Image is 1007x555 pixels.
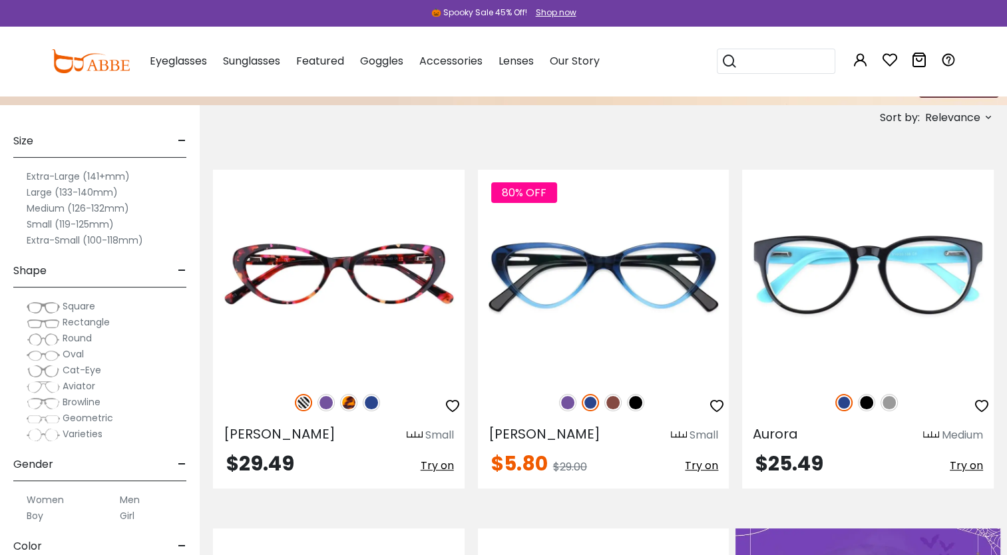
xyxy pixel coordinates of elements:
[63,427,102,441] span: Varieties
[27,200,129,216] label: Medium (126-132mm)
[27,492,64,508] label: Women
[27,216,114,232] label: Small (119-125mm)
[421,458,454,473] span: Try on
[858,394,875,411] img: Black
[604,394,622,411] img: Brown
[478,170,729,379] img: Blue Hannah - Acetate ,Universal Bridge Fit
[224,425,335,443] span: [PERSON_NAME]
[950,458,983,473] span: Try on
[27,232,143,248] label: Extra-Small (100-118mm)
[27,301,60,314] img: Square.png
[178,125,186,157] span: -
[296,53,344,69] span: Featured
[431,7,527,19] div: 🎃 Spooky Sale 45% Off!
[27,168,130,184] label: Extra-Large (141+mm)
[950,454,983,478] button: Try on
[63,315,110,329] span: Rectangle
[499,53,534,69] span: Lenses
[835,394,853,411] img: Blue
[425,427,454,443] div: Small
[923,431,939,441] img: size ruler
[213,170,465,379] img: Pattern Elena - Acetate ,Universal Bridge Fit
[63,347,84,361] span: Oval
[63,395,101,409] span: Browline
[27,317,60,330] img: Rectangle.png
[881,394,898,411] img: Gray
[690,427,718,443] div: Small
[63,331,92,345] span: Round
[671,431,687,441] img: size ruler
[150,53,207,69] span: Eyeglasses
[685,454,718,478] button: Try on
[419,53,483,69] span: Accessories
[226,449,294,478] span: $29.49
[317,394,335,411] img: Purple
[63,363,101,377] span: Cat-Eye
[27,397,60,410] img: Browline.png
[491,182,557,203] span: 80% OFF
[360,53,403,69] span: Goggles
[491,449,548,478] span: $5.80
[13,255,47,287] span: Shape
[685,458,718,473] span: Try on
[223,53,280,69] span: Sunglasses
[553,459,587,474] span: $29.00
[582,394,599,411] img: Blue
[27,349,60,362] img: Oval.png
[27,333,60,346] img: Round.png
[753,425,798,443] span: Aurora
[550,53,600,69] span: Our Story
[529,7,576,18] a: Shop now
[363,394,380,411] img: Blue
[13,125,33,157] span: Size
[27,365,60,378] img: Cat-Eye.png
[63,299,95,313] span: Square
[407,431,423,441] img: size ruler
[925,106,980,130] span: Relevance
[63,411,113,425] span: Geometric
[340,394,357,411] img: Leopard
[63,379,95,393] span: Aviator
[13,449,53,480] span: Gender
[27,428,60,442] img: Varieties.png
[755,449,823,478] span: $25.49
[536,7,576,19] div: Shop now
[295,394,312,411] img: Pattern
[742,170,994,379] img: Blue Aurora - Acetate ,Universal Bridge Fit
[178,449,186,480] span: -
[942,427,983,443] div: Medium
[51,49,130,73] img: abbeglasses.com
[27,381,60,394] img: Aviator.png
[489,425,600,443] span: [PERSON_NAME]
[27,184,118,200] label: Large (133-140mm)
[627,394,644,411] img: Black
[178,255,186,287] span: -
[27,413,60,426] img: Geometric.png
[559,394,576,411] img: Purple
[421,454,454,478] button: Try on
[120,492,140,508] label: Men
[120,508,134,524] label: Girl
[27,508,43,524] label: Boy
[880,110,920,125] span: Sort by:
